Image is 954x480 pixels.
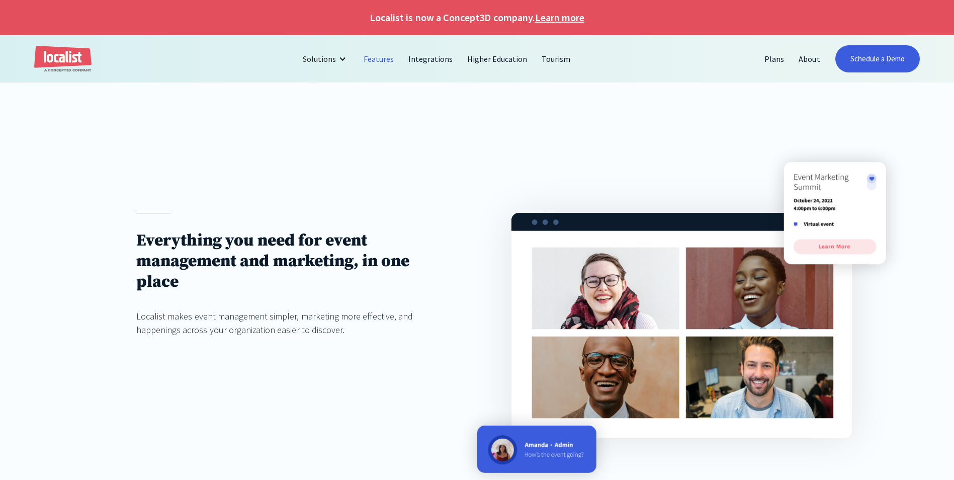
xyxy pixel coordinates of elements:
[34,46,92,72] a: home
[535,47,578,71] a: Tourism
[303,53,336,65] div: Solutions
[757,47,792,71] a: Plans
[136,230,443,292] h1: Everything you need for event management and marketing, in one place
[792,47,827,71] a: About
[136,309,443,337] div: Localist makes event management simpler, marketing more effective, and happenings across your org...
[295,47,356,71] div: Solutions
[535,10,584,25] a: Learn more
[460,47,535,71] a: Higher Education
[835,45,920,72] a: Schedule a Demo
[357,47,401,71] a: Features
[401,47,460,71] a: Integrations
